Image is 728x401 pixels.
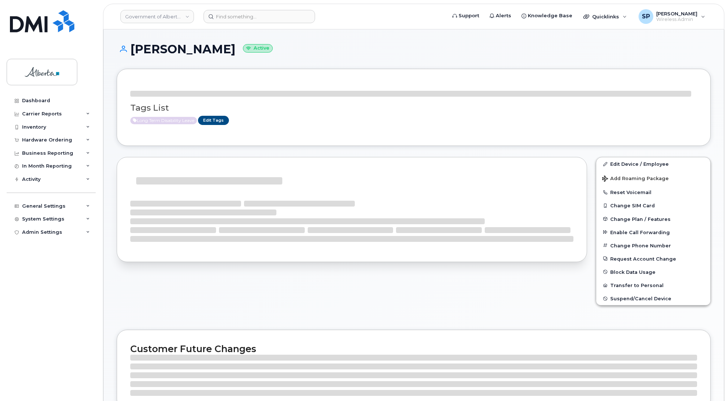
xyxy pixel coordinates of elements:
[596,199,710,212] button: Change SIM Card
[596,239,710,252] button: Change Phone Number
[130,117,197,124] span: Active
[596,279,710,292] button: Transfer to Personal
[602,176,669,183] span: Add Roaming Package
[596,157,710,171] a: Edit Device / Employee
[596,252,710,265] button: Request Account Change
[117,43,711,56] h1: [PERSON_NAME]
[596,265,710,279] button: Block Data Usage
[596,171,710,186] button: Add Roaming Package
[610,229,670,235] span: Enable Call Forwarding
[596,226,710,239] button: Enable Call Forwarding
[130,343,697,354] h2: Customer Future Changes
[198,116,229,125] a: Edit Tags
[596,212,710,226] button: Change Plan / Features
[610,216,671,222] span: Change Plan / Features
[596,292,710,305] button: Suspend/Cancel Device
[610,296,671,301] span: Suspend/Cancel Device
[596,186,710,199] button: Reset Voicemail
[130,103,697,112] h3: Tags List
[243,44,273,53] small: Active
